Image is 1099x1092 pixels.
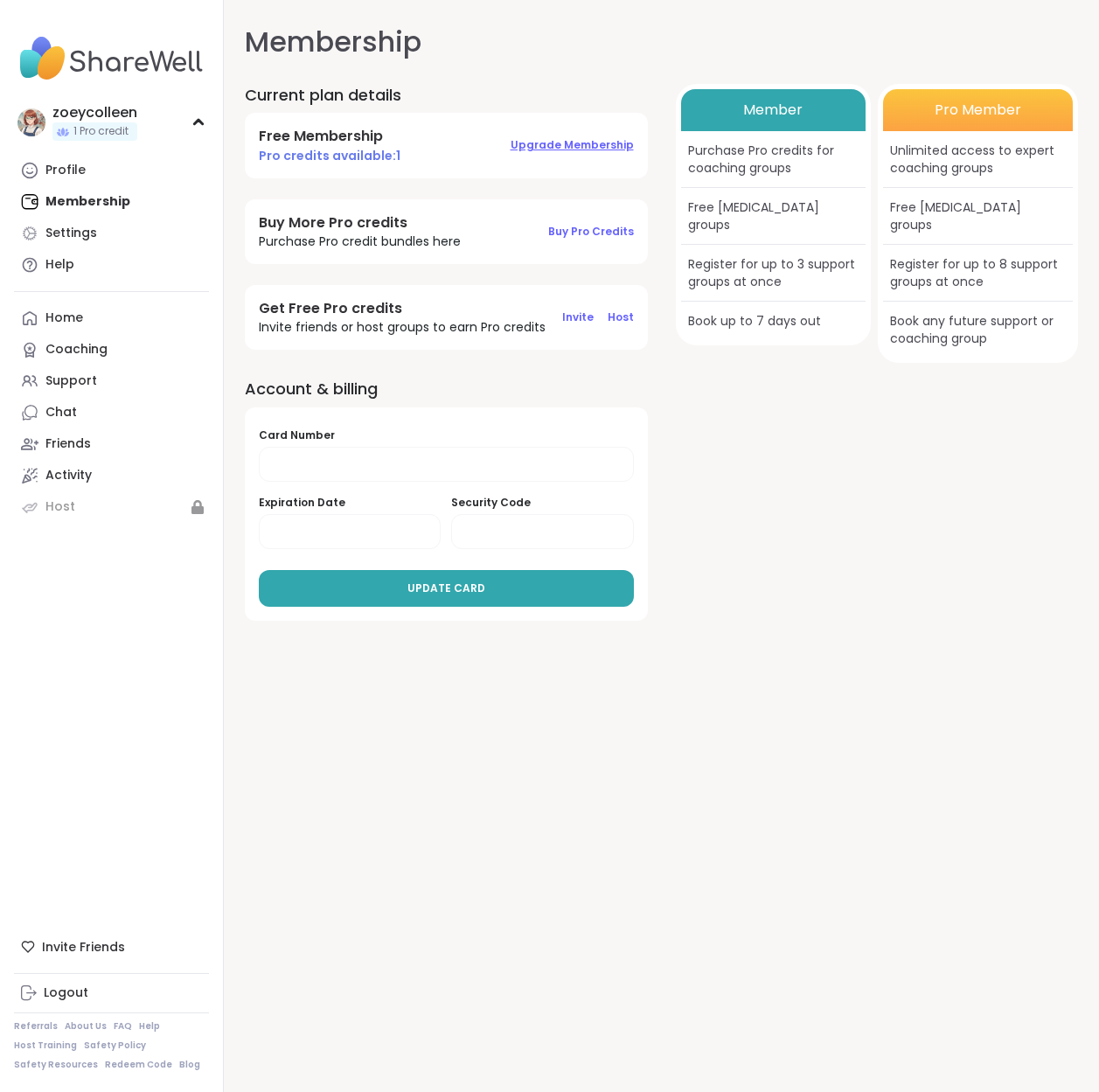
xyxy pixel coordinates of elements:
[14,931,209,963] div: Invite Friends
[681,302,866,340] div: Book up to 7 days out
[14,977,209,1009] a: Logout
[245,21,1078,63] h1: Membership
[681,89,866,131] div: Member
[14,365,209,397] a: Support
[608,310,634,324] span: Host
[14,334,209,365] a: Coaching
[407,581,485,596] span: UPDATE CARD
[14,1020,58,1033] a: Referrals
[14,218,209,249] a: Settings
[52,103,137,122] div: zoeycolleen
[608,299,634,336] button: Host
[14,155,209,186] a: Profile
[14,1059,98,1071] a: Safety Resources
[274,525,426,540] iframe: Secure expiration date input frame
[14,1040,77,1052] a: Host Training
[883,188,1073,245] div: Free [MEDICAL_DATA] groups
[44,984,88,1002] div: Logout
[45,162,86,179] div: Profile
[179,1059,200,1071] a: Blog
[45,372,97,390] div: Support
[17,108,45,136] img: zoeycolleen
[259,233,461,250] span: Purchase Pro credit bundles here
[45,498,75,516] div: Host
[883,302,1073,358] div: Book any future support or coaching group
[259,147,400,164] span: Pro credits available: 1
[883,131,1073,188] div: Unlimited access to expert coaching groups
[274,458,619,473] iframe: Secure card number input frame
[45,225,97,242] div: Settings
[548,213,634,250] button: Buy Pro Credits
[259,299,546,318] h4: Get Free Pro credits
[511,127,634,163] button: Upgrade Membership
[562,299,594,336] button: Invite
[45,341,108,358] div: Coaching
[245,84,648,106] h2: Current plan details
[548,224,634,239] span: Buy Pro Credits
[73,124,129,139] span: 1 Pro credit
[511,137,634,152] span: Upgrade Membership
[14,397,209,428] a: Chat
[45,435,91,453] div: Friends
[259,318,546,336] span: Invite friends or host groups to earn Pro credits
[883,245,1073,302] div: Register for up to 8 support groups at once
[245,378,648,400] h2: Account & billing
[114,1020,132,1033] a: FAQ
[105,1059,172,1071] a: Redeem Code
[14,28,209,89] img: ShareWell Nav Logo
[883,89,1073,131] div: Pro Member
[259,127,400,146] h4: Free Membership
[681,188,866,245] div: Free [MEDICAL_DATA] groups
[14,428,209,460] a: Friends
[84,1040,146,1052] a: Safety Policy
[45,310,83,327] div: Home
[14,249,209,281] a: Help
[259,496,441,511] h5: Expiration Date
[14,303,209,334] a: Home
[259,213,461,233] h4: Buy More Pro credits
[259,428,634,443] h5: Card Number
[681,245,866,302] div: Register for up to 3 support groups at once
[562,310,594,324] span: Invite
[259,570,634,607] button: UPDATE CARD
[139,1020,160,1033] a: Help
[14,491,209,523] a: Host
[14,460,209,491] a: Activity
[45,404,77,421] div: Chat
[45,256,74,274] div: Help
[681,131,866,188] div: Purchase Pro credits for coaching groups
[65,1020,107,1033] a: About Us
[466,525,618,540] iframe: Secure CVC input frame
[45,467,92,484] div: Activity
[451,496,633,511] h5: Security Code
